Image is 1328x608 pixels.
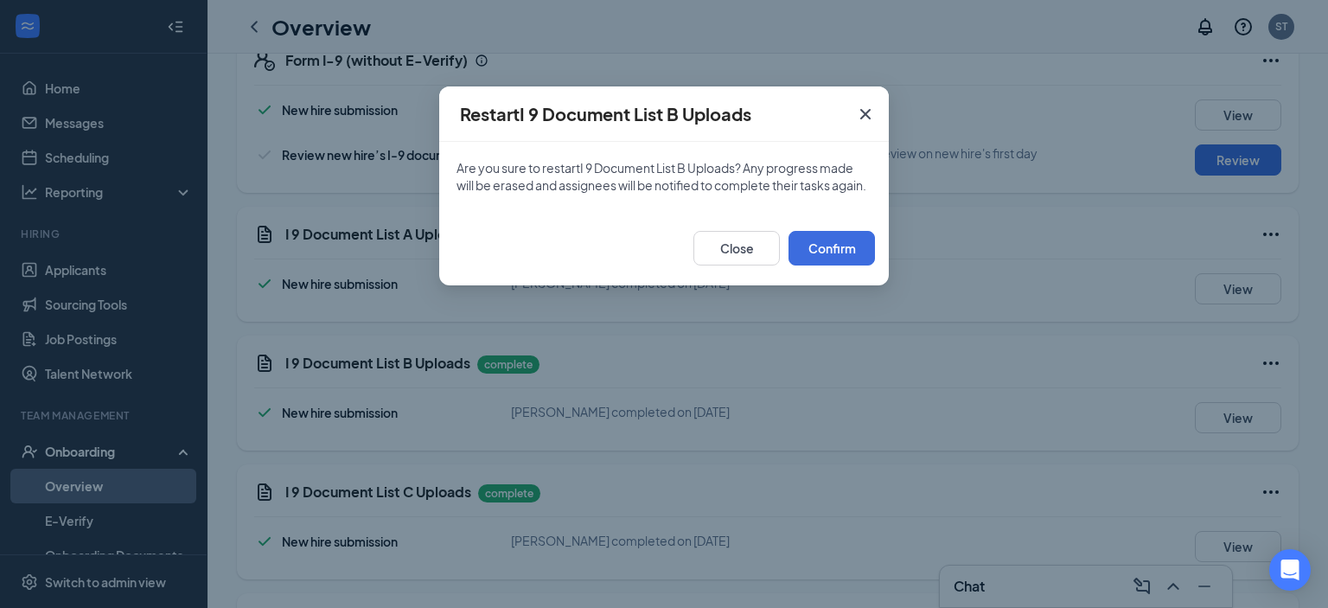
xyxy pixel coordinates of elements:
button: Close [693,231,780,266]
button: Close [842,86,889,142]
svg: Cross [855,104,876,125]
p: Are you sure to restart I 9 Document List B Uploads ? Any progress made will be erased and assign... [456,159,871,194]
button: Confirm [788,231,875,266]
div: Open Intercom Messenger [1269,549,1311,591]
h4: Restart I 9 Document List B Uploads [460,102,751,126]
